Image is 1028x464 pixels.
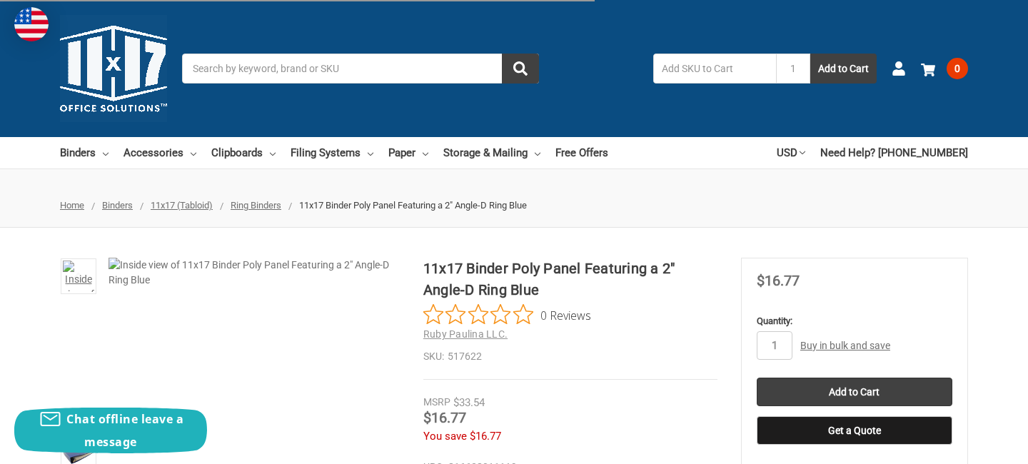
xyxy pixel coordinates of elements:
[757,416,952,445] button: Get a Quote
[60,137,109,168] a: Binders
[757,272,800,289] span: $16.77
[388,137,428,168] a: Paper
[102,200,133,211] a: Binders
[423,328,508,340] a: Ruby Paulina LLC.
[423,304,591,326] button: Rated 0 out of 5 stars from 0 reviews. Jump to reviews.
[423,430,467,443] span: You save
[182,54,539,84] input: Search by keyword, brand or SKU
[423,349,717,364] dd: 517622
[800,340,890,351] a: Buy in bulk and save
[124,137,196,168] a: Accessories
[57,265,101,293] button: Previous
[291,137,373,168] a: Filing Systems
[470,430,501,443] span: $16.77
[14,408,207,453] button: Chat offline leave a message
[423,395,450,410] div: MSRP
[555,137,608,168] a: Free Offers
[66,411,183,450] span: Chat offline leave a message
[423,258,717,301] h1: 11x17 Binder Poly Panel Featuring a 2" Angle-D Ring Blue
[921,50,968,87] a: 0
[423,349,444,364] dt: SKU:
[777,137,805,168] a: USD
[653,54,776,84] input: Add SKU to Cart
[453,396,485,409] span: $33.54
[757,314,952,328] label: Quantity:
[810,54,877,84] button: Add to Cart
[14,7,49,41] img: duty and tax information for United States
[60,200,84,211] a: Home
[443,137,540,168] a: Storage & Mailing
[63,261,94,292] img: Inside view of 11x17 Binder Poly Panel Featuring a 2" Angle-D Ring Blue
[151,200,213,211] a: 11x17 (Tabloid)
[423,409,466,426] span: $16.77
[299,200,527,211] span: 11x17 Binder Poly Panel Featuring a 2" Angle-D Ring Blue
[820,137,968,168] a: Need Help? [PHONE_NUMBER]
[60,15,167,122] img: 11x17.com
[757,378,952,406] input: Add to Cart
[540,304,591,326] span: 0 Reviews
[947,58,968,79] span: 0
[211,137,276,168] a: Clipboards
[231,200,281,211] a: Ring Binders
